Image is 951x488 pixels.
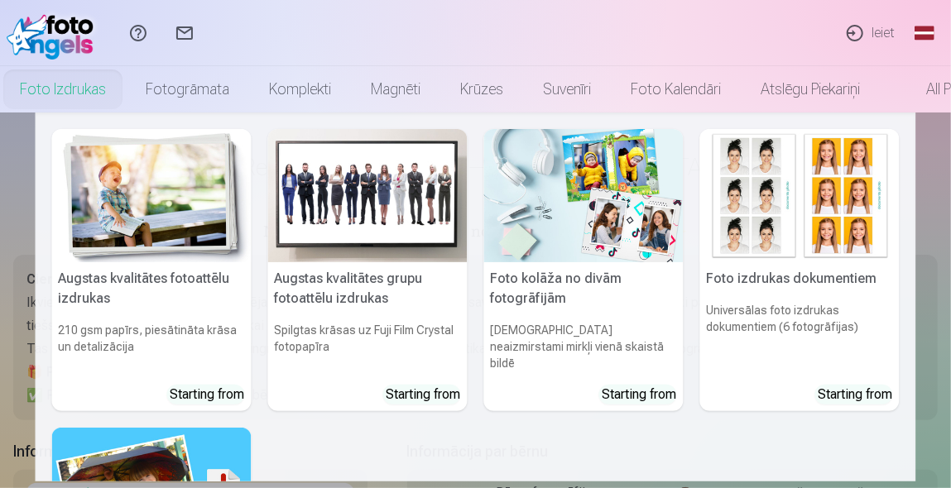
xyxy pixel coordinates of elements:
[484,315,684,378] h6: [DEMOGRAPHIC_DATA] neaizmirstami mirkļi vienā skaistā bildē
[700,262,900,295] h5: Foto izdrukas dokumentiem
[700,295,900,378] h6: Universālas foto izdrukas dokumentiem (6 fotogrāfijas)
[700,129,900,411] a: Foto izdrukas dokumentiemFoto izdrukas dokumentiemUniversālas foto izdrukas dokumentiem (6 fotogr...
[126,66,249,112] a: Fotogrāmata
[484,262,684,315] h5: Foto kolāža no divām fotogrāfijām
[268,315,468,378] h6: Spilgtas krāsas uz Fuji Film Crystal fotopapīra
[484,129,684,262] img: Foto kolāža no divām fotogrāfijām
[387,385,461,404] div: Starting from
[603,385,677,404] div: Starting from
[7,7,102,60] img: /fa1
[52,262,252,315] h5: Augstas kvalitātes fotoattēlu izdrukas
[741,66,880,112] a: Atslēgu piekariņi
[171,385,245,404] div: Starting from
[52,315,252,378] h6: 210 gsm papīrs, piesātināta krāsa un detalizācija
[484,129,684,411] a: Foto kolāža no divām fotogrāfijāmFoto kolāža no divām fotogrāfijām[DEMOGRAPHIC_DATA] neaizmirstam...
[611,66,741,112] a: Foto kalendāri
[268,129,468,411] a: Augstas kvalitātes grupu fotoattēlu izdrukasAugstas kvalitātes grupu fotoattēlu izdrukasSpilgtas ...
[52,129,252,262] img: Augstas kvalitātes fotoattēlu izdrukas
[268,262,468,315] h5: Augstas kvalitātes grupu fotoattēlu izdrukas
[819,385,893,404] div: Starting from
[268,129,468,262] img: Augstas kvalitātes grupu fotoattēlu izdrukas
[52,129,252,411] a: Augstas kvalitātes fotoattēlu izdrukasAugstas kvalitātes fotoattēlu izdrukas210 gsm papīrs, piesā...
[700,129,900,262] img: Foto izdrukas dokumentiem
[351,66,440,112] a: Magnēti
[440,66,523,112] a: Krūzes
[249,66,351,112] a: Komplekti
[523,66,611,112] a: Suvenīri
